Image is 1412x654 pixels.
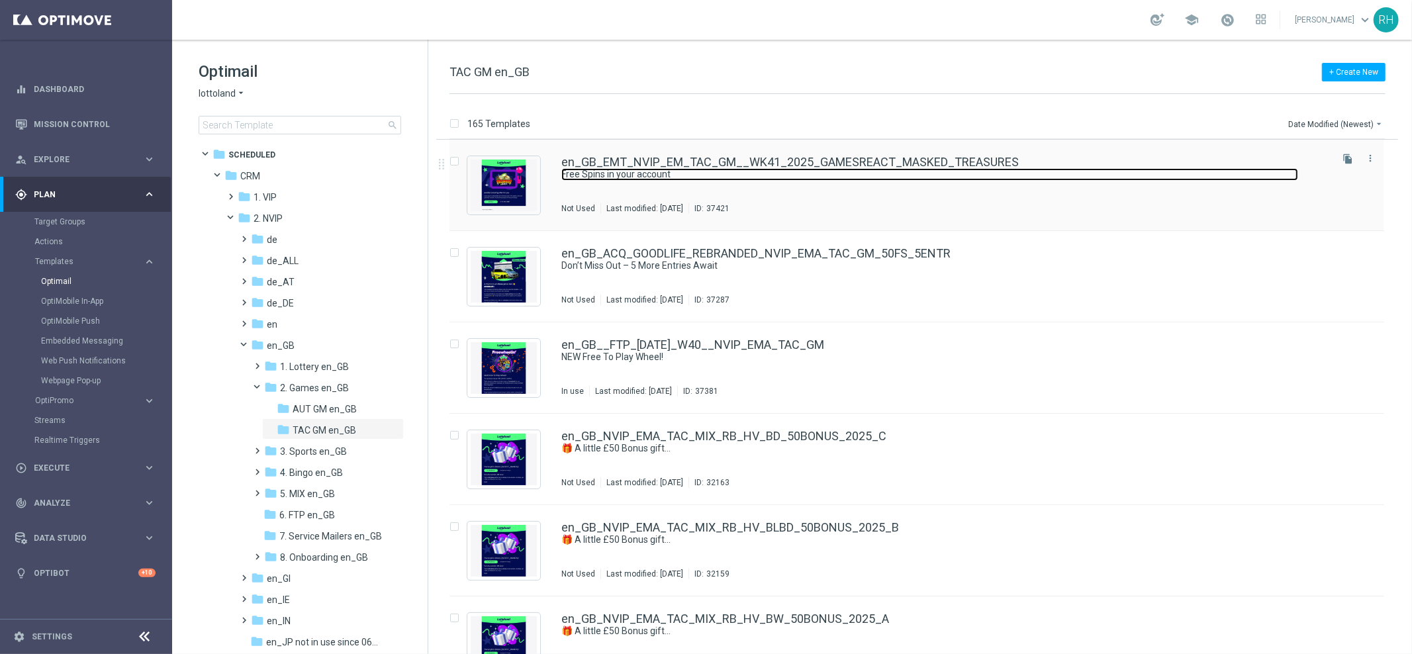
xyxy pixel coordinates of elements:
button: equalizer Dashboard [15,84,156,95]
button: gps_fixed Plan keyboard_arrow_right [15,189,156,200]
span: 2. NVIP [254,212,283,224]
a: Free Spins in your account [561,168,1298,181]
div: Analyze [15,497,143,509]
i: equalizer [15,83,27,95]
i: keyboard_arrow_right [143,532,156,544]
div: Not Used [561,203,595,214]
span: OptiPromo [35,397,130,404]
span: de_ALL [267,255,299,267]
span: en_JP not in use since 06/2025 [266,636,381,648]
div: OptiPromo [34,391,171,410]
div: ID: [677,386,718,397]
a: Actions [34,236,138,247]
div: Optimail [41,271,171,291]
a: [PERSON_NAME]keyboard_arrow_down [1294,10,1374,30]
button: + Create New [1322,63,1386,81]
button: lottoland arrow_drop_down [199,87,246,100]
img: 37287.jpeg [471,251,537,303]
i: arrow_drop_down [236,87,246,100]
i: keyboard_arrow_right [143,395,156,407]
span: 8. Onboarding en_GB [280,551,368,563]
a: Target Groups [34,216,138,227]
div: ID: [688,569,730,579]
i: file_copy [1342,154,1353,164]
i: gps_fixed [15,189,27,201]
p: 165 Templates [467,118,530,130]
a: en_GB_NVIP_EMA_TAC_MIX_RB_HV_BW_50BONUS_2025_A [561,613,889,625]
div: 37421 [706,203,730,214]
div: Last modified: [DATE] [601,477,688,488]
input: Search Template [199,116,401,134]
div: ID: [688,203,730,214]
i: folder [264,550,277,563]
i: keyboard_arrow_right [143,256,156,268]
i: folder [263,508,277,521]
button: OptiPromo keyboard_arrow_right [34,395,156,406]
a: en_GB_NVIP_EMA_TAC_MIX_RB_HV_BLBD_50BONUS_2025_B [561,522,899,534]
i: folder [264,465,277,479]
i: folder [251,614,264,627]
span: en_IE [267,594,290,606]
div: Web Push Notifications [41,351,171,371]
span: Scheduled [228,149,275,161]
i: track_changes [15,497,27,509]
img: 37421.jpeg [471,160,537,211]
i: folder [264,359,277,373]
div: Not Used [561,569,595,579]
span: 5. MIX en_GB [280,488,335,500]
div: Data Studio [15,532,143,544]
button: track_changes Analyze keyboard_arrow_right [15,498,156,508]
i: folder [263,529,277,542]
div: Mission Control [15,107,156,142]
i: folder [264,381,277,394]
span: lottoland [199,87,236,100]
span: 6. FTP en_GB [279,509,335,521]
div: Templates [35,257,143,265]
a: Streams [34,415,138,426]
img: 37381.jpeg [471,342,537,394]
div: Last modified: [DATE] [601,295,688,305]
div: ID: [688,477,730,488]
i: folder [277,423,290,436]
div: Press SPACE to select this row. [436,322,1409,414]
a: Embedded Messaging [41,336,138,346]
div: OptiMobile Push [41,311,171,331]
div: 🎁 A little £50 Bonus gift... [561,534,1329,546]
i: person_search [15,154,27,165]
i: folder [264,487,277,500]
span: en [267,318,277,330]
div: lightbulb Optibot +10 [15,568,156,579]
div: Embedded Messaging [41,331,171,351]
span: keyboard_arrow_down [1358,13,1372,27]
div: Last modified: [DATE] [590,386,677,397]
div: Free Spins in your account [561,168,1329,181]
a: 🎁 A little £50 Bonus gift... [561,534,1298,546]
button: play_circle_outline Execute keyboard_arrow_right [15,463,156,473]
div: Plan [15,189,143,201]
img: 32163.jpeg [471,434,537,485]
i: play_circle_outline [15,462,27,474]
i: folder [251,571,264,584]
div: Optibot [15,555,156,590]
i: folder [212,148,226,161]
div: +10 [138,569,156,577]
i: lightbulb [15,567,27,579]
a: 🎁 A little £50 Bonus gift... [561,442,1298,455]
i: folder [238,211,251,224]
i: folder [224,169,238,182]
button: Date Modified (Newest)arrow_drop_down [1287,116,1386,132]
a: 🎁 A little £50 Bonus gift... [561,625,1298,637]
div: Don’t Miss Out – 5 More Entries Await [561,259,1329,272]
div: Streams [34,410,171,430]
a: Optibot [34,555,138,590]
span: Execute [34,464,143,472]
i: folder [251,254,264,267]
span: Analyze [34,499,143,507]
div: Dashboard [15,71,156,107]
div: 32163 [706,477,730,488]
span: TAC GM en_GB [449,65,530,79]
